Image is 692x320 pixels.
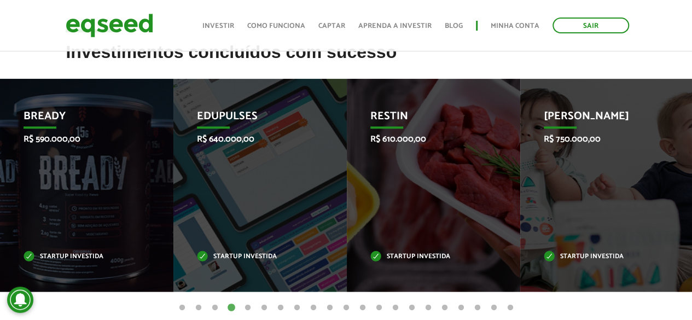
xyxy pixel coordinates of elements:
button: 16 of 21 [423,302,434,313]
button: 20 of 21 [489,302,499,313]
button: 4 of 21 [226,302,237,313]
button: 7 of 21 [275,302,286,313]
img: EqSeed [66,11,153,40]
a: Aprenda a investir [358,22,432,30]
button: 9 of 21 [308,302,319,313]
p: Startup investida [370,254,480,260]
p: R$ 590.000,00 [24,134,133,144]
p: R$ 640.000,00 [197,134,307,144]
a: Blog [445,22,463,30]
button: 10 of 21 [324,302,335,313]
button: 12 of 21 [357,302,368,313]
button: 11 of 21 [341,302,352,313]
p: R$ 610.000,00 [370,134,480,144]
p: Startup investida [544,254,654,260]
p: Startup investida [24,254,133,260]
p: R$ 750.000,00 [544,134,654,144]
p: Restin [370,110,480,129]
button: 19 of 21 [472,302,483,313]
button: 6 of 21 [259,302,270,313]
a: Como funciona [247,22,305,30]
a: Captar [318,22,345,30]
p: Bready [24,110,133,129]
a: Investir [202,22,234,30]
button: 1 of 21 [177,302,188,313]
a: Sair [553,18,629,33]
button: 13 of 21 [374,302,385,313]
button: 15 of 21 [406,302,417,313]
button: 21 of 21 [505,302,516,313]
button: 18 of 21 [456,302,467,313]
button: 17 of 21 [439,302,450,313]
p: Startup investida [197,254,307,260]
p: [PERSON_NAME] [544,110,654,129]
button: 5 of 21 [242,302,253,313]
button: 2 of 21 [193,302,204,313]
h2: Investimentos concluídos com sucesso [66,43,626,78]
p: Edupulses [197,110,307,129]
button: 3 of 21 [210,302,220,313]
button: 14 of 21 [390,302,401,313]
a: Minha conta [491,22,539,30]
button: 8 of 21 [292,302,303,313]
